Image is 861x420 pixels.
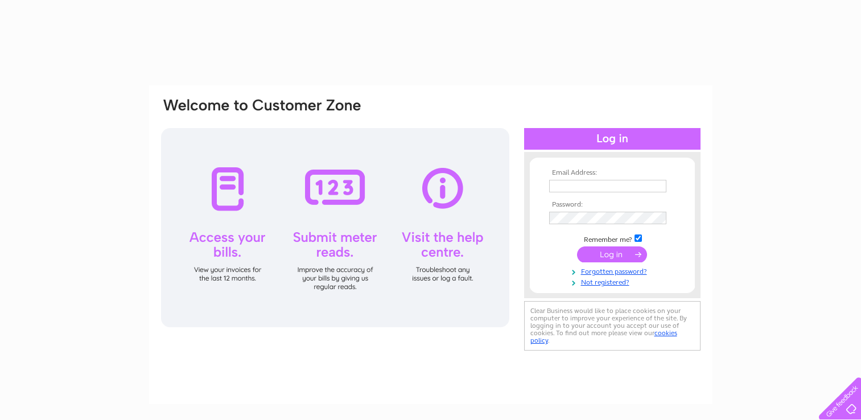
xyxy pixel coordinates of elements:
div: Clear Business would like to place cookies on your computer to improve your experience of the sit... [524,301,701,351]
input: Submit [577,246,647,262]
a: Not registered? [549,276,678,287]
td: Remember me? [546,233,678,244]
th: Password: [546,201,678,209]
a: Forgotten password? [549,265,678,276]
th: Email Address: [546,169,678,177]
a: cookies policy [530,329,677,344]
